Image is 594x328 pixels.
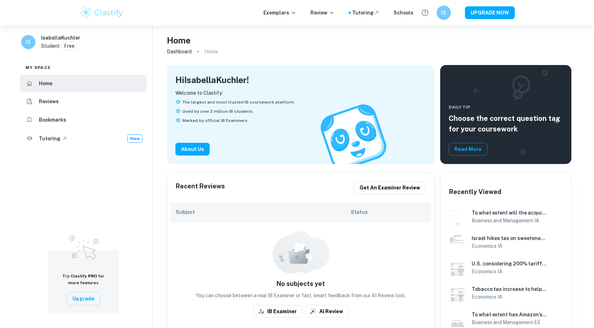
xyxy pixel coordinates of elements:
[446,256,565,279] a: Economics IA example thumbnail: U.S. considering 200% tariff on Russian U.S. considering 200% tar...
[128,135,142,142] span: New
[39,80,52,87] h6: Home
[175,143,210,156] button: About Us
[170,292,431,299] p: You can choose between a real IB Examiner or fast, smart feedback from our AI Review tool.
[394,9,413,17] a: Schools
[176,208,351,216] h6: Subject
[449,285,466,301] img: Economics IA example thumbnail: Tobacco tax increase to help control cig
[175,74,249,86] h4: Hi IsabellaKuchler !
[472,285,547,293] h6: Tobacco tax increase to help control cigarette consumption: minister (Microeconomics)
[175,89,426,97] p: Welcome to Clastify:
[449,310,466,327] img: Business and Management EE example thumbnail: To what extent has Amazon’s acquisition
[419,7,431,19] button: Help and Feedback
[64,42,75,50] p: Free
[167,34,191,47] h4: Home
[351,208,426,216] h6: Status
[176,181,225,194] h6: Recent Reviews
[182,108,253,115] span: Used by over 2 million IB students
[88,274,97,279] span: PRO
[20,93,147,110] a: Reviews
[354,181,426,194] button: Get an examiner review
[440,9,448,17] h6: IS
[41,34,80,42] h6: IsabellaKuchler
[310,9,334,17] p: Review
[472,268,547,275] h6: Economics IA
[204,48,218,55] p: Home
[66,231,101,262] img: Upgrade to Pro
[39,135,60,142] h6: Tutoring
[446,205,565,228] a: Business and Management IA example thumbnail: To what extent will the acquisition of ATo what ext...
[472,242,547,250] h6: Economics IA
[24,38,33,46] h6: IS
[167,47,192,57] a: Dashboard
[472,209,547,217] h6: To what extent will the acquisition of Activision Blizzard by Microsoft allow it to be more compe...
[20,130,147,147] a: TutoringNew
[39,98,59,105] h6: Reviews
[253,305,302,318] button: IB Examiner
[79,6,124,20] img: Clastify logo
[472,217,547,224] h6: Business and Management IA
[465,6,515,19] button: UPGRADE NOW
[449,208,466,225] img: Business and Management IA example thumbnail: To what extent will the acquisition of A
[182,99,294,105] span: The largest and most trusted IB coursework platform
[472,293,547,301] h6: Economics IA
[352,9,379,17] a: Tutoring
[449,113,563,134] h5: Choose the correct question tag for your coursework
[20,111,147,128] a: Bookmarks
[57,273,110,286] h6: Try Clastify for more features
[446,231,565,253] a: Economics IA example thumbnail: Israel hikes tax on sweetened drinks in Israel hikes tax on sweet...
[449,104,563,110] span: Daily Tip
[472,260,547,268] h6: U.S. considering 200% tariff on [DEMOGRAPHIC_DATA] aluminum, official says (The Global Economy)
[449,187,501,197] h6: Recently Viewed
[449,143,487,156] button: Read More
[66,292,100,305] button: Upgrade
[20,75,147,92] a: Home
[446,282,565,304] a: Economics IA example thumbnail: Tobacco tax increase to help control cigTobacco tax increase to h...
[41,42,60,50] p: Student
[449,259,466,276] img: Economics IA example thumbnail: U.S. considering 200% tariff on Russian
[472,318,547,326] h6: Business and Management EE
[305,305,349,318] button: AI Review
[437,6,451,20] button: IS
[25,64,51,71] span: My space
[39,116,66,124] h6: Bookmarks
[182,117,248,124] span: Marked by official IB Examiners
[263,9,296,17] p: Exemplars
[472,234,547,242] h6: Israel hikes tax on sweetened drinks in bid to encourage healthy lifestyle (Microeconomics Commen...
[449,234,466,251] img: Economics IA example thumbnail: Israel hikes tax on sweetened drinks in
[472,311,547,318] h6: To what extent has Amazon’s acquisition of Whole Foods influenced Whole Foods’s overall operation...
[170,279,431,289] h6: No subjects yet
